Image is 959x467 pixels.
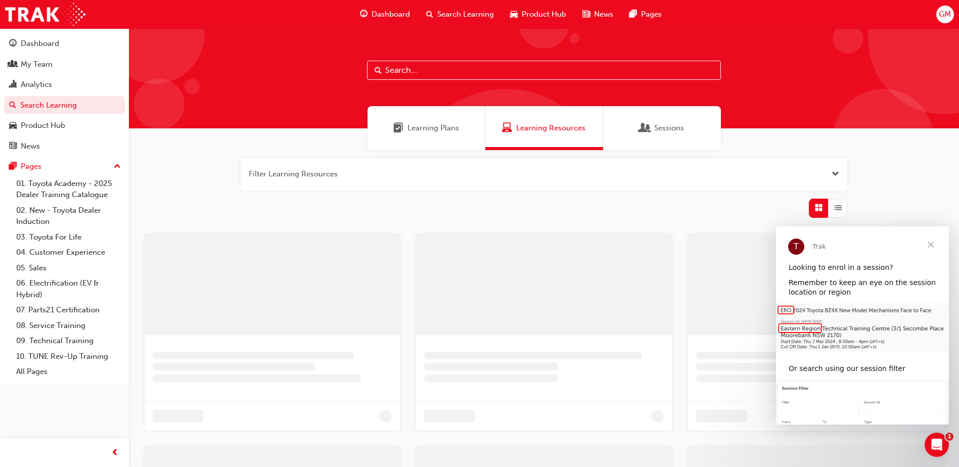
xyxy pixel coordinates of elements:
[815,202,823,214] span: Grid
[654,122,684,134] span: Sessions
[9,101,16,110] span: search-icon
[114,160,121,173] span: up-icon
[516,122,585,134] span: Learning Resources
[4,32,125,157] button: DashboardMy TeamAnalyticsSearch LearningProduct HubNews
[368,106,485,150] a: Learning PlansLearning Plans
[502,4,574,25] a: car-iconProduct Hub
[4,55,125,74] a: My Team
[12,333,125,349] a: 09. Technical Training
[594,9,613,20] span: News
[936,6,954,23] button: GM
[5,3,85,26] img: Trak
[21,141,40,152] div: News
[12,176,125,203] a: 01. Toyota Academy - 2025 Dealer Training Catalogue
[9,39,17,49] span: guage-icon
[629,8,637,21] span: pages-icon
[21,79,52,90] div: Analytics
[21,120,65,131] div: Product Hub
[522,9,566,20] span: Product Hub
[12,229,125,245] a: 03. Toyota For Life
[502,122,512,134] span: Learning Resources
[21,38,59,50] div: Dashboard
[367,61,721,80] input: Search...
[939,9,951,20] span: GM
[832,168,839,180] button: Open the filter
[9,80,17,89] span: chart-icon
[352,4,418,25] a: guage-iconDashboard
[776,226,949,425] iframe: Intercom live chat message
[574,4,621,25] a: news-iconNews
[4,157,125,176] button: Pages
[437,9,494,20] span: Search Learning
[9,142,17,151] span: news-icon
[372,9,410,20] span: Dashboard
[4,75,125,94] a: Analytics
[641,9,662,20] span: Pages
[21,161,41,172] div: Pages
[12,203,125,229] a: 02. New - Toyota Dealer Induction
[9,60,17,69] span: people-icon
[426,8,433,21] span: search-icon
[582,8,590,21] span: news-icon
[9,121,17,130] span: car-icon
[418,4,502,25] a: search-iconSearch Learning
[640,122,650,134] span: Sessions
[375,65,382,76] span: Search
[12,260,125,276] a: 05. Sales
[603,106,721,150] a: SessionsSessions
[12,302,125,318] a: 07. Parts21 Certification
[9,162,17,171] span: pages-icon
[834,202,842,214] span: List
[485,106,603,150] a: Learning ResourcesLearning Resources
[4,116,125,135] a: Product Hub
[12,318,125,334] a: 08. Service Training
[111,447,119,459] span: prev-icon
[360,8,368,21] span: guage-icon
[945,433,953,441] span: 1
[12,245,125,260] a: 04. Customer Experience
[925,433,949,457] iframe: Intercom live chat
[12,364,125,380] a: All Pages
[621,4,670,25] a: pages-iconPages
[12,349,125,364] a: 10. TUNE Rev-Up Training
[21,59,53,70] div: My Team
[407,122,459,134] span: Learning Plans
[12,275,125,302] a: 06. Electrification (EV & Hybrid)
[4,96,125,115] a: Search Learning
[393,122,403,134] span: Learning Plans
[510,8,518,21] span: car-icon
[4,137,125,156] a: News
[4,34,125,53] a: Dashboard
